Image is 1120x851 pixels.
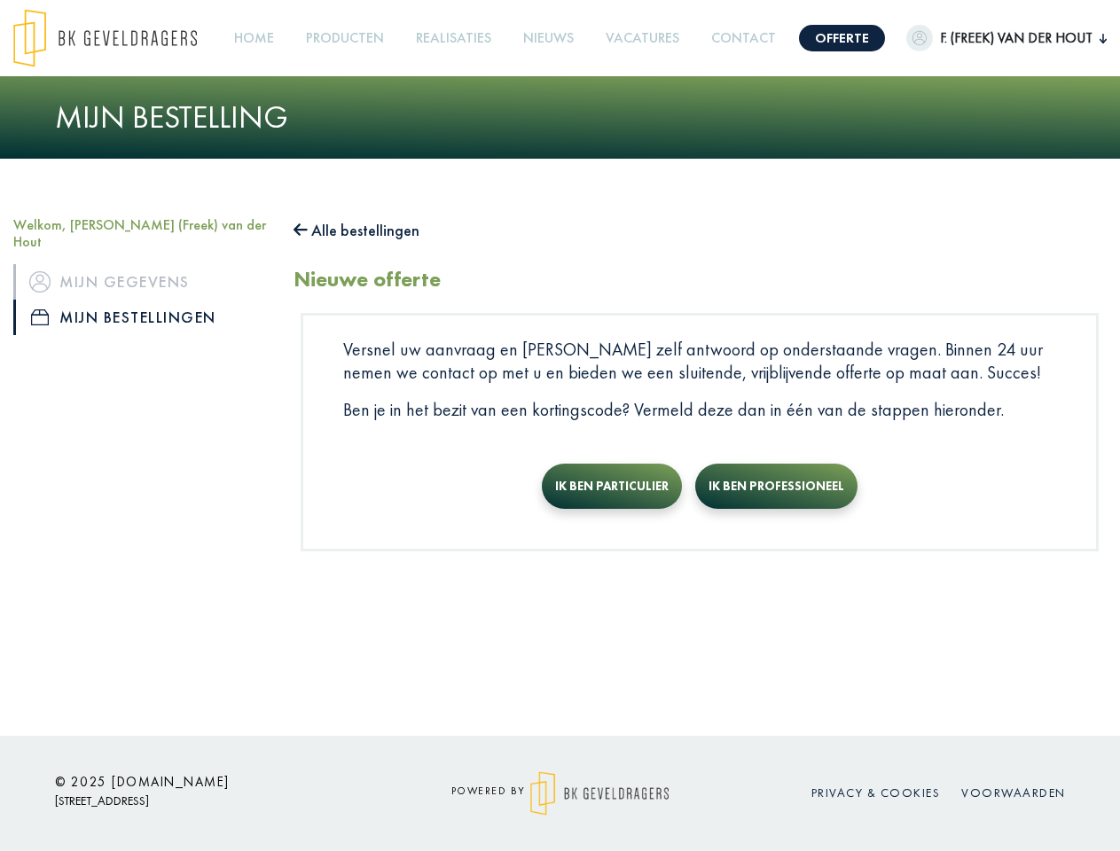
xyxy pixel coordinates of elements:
a: Realisaties [409,19,498,59]
h5: Welkom, [PERSON_NAME] (Freek) van der Hout [13,216,267,250]
button: F. (Freek) van der Hout [906,25,1107,51]
a: Producten [299,19,391,59]
p: [STREET_ADDRESS] [55,790,374,812]
img: logo [530,771,670,816]
h1: Mijn bestelling [55,98,1066,137]
a: iconMijn bestellingen [13,300,267,335]
img: dummypic.png [906,25,933,51]
img: logo [13,9,197,67]
h2: Nieuwe offerte [294,267,441,293]
a: Privacy & cookies [811,785,941,800]
span: F. (Freek) van der Hout [933,27,1100,49]
a: Voorwaarden [961,785,1066,800]
a: Contact [704,19,783,59]
a: Nieuws [516,19,581,59]
a: iconMijn gegevens [13,264,267,300]
a: Home [227,19,281,59]
button: Alle bestellingen [294,216,419,245]
div: powered by [401,771,720,816]
img: icon [31,309,49,325]
h6: © 2025 [DOMAIN_NAME] [55,774,374,790]
button: Ik ben professioneel [695,464,858,509]
button: Ik ben particulier [542,464,682,509]
p: Ben je in het bezit van een kortingscode? Vermeld deze dan in één van de stappen hieronder. [343,398,1056,421]
a: Vacatures [599,19,686,59]
a: Offerte [799,25,885,51]
p: Versnel uw aanvraag en [PERSON_NAME] zelf antwoord op onderstaande vragen. Binnen 24 uur nemen we... [343,338,1056,384]
img: icon [29,271,51,293]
